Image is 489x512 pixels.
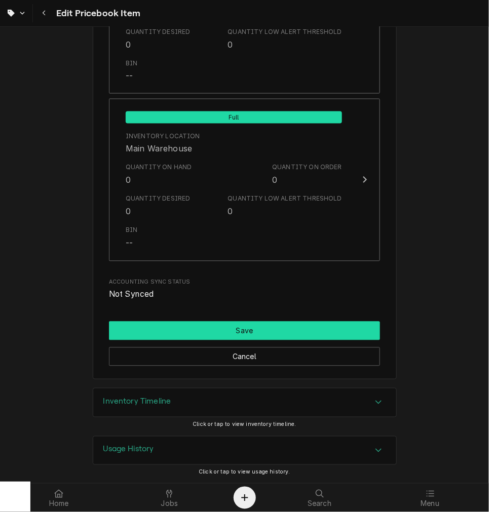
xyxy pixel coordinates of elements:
[126,194,191,218] div: Quantity Desired
[228,194,342,218] div: Quantity Low Alert Threshold
[126,206,131,218] div: 0
[126,163,192,172] div: Quantity on Hand
[126,38,131,51] div: 0
[193,421,296,428] span: Click or tap to view inventory timeline.
[228,27,342,36] div: Quantity Low Alert Threshold
[49,500,69,508] span: Home
[126,111,342,124] span: Full
[109,279,380,300] div: Accounting Sync Status
[126,163,192,186] div: Quantity on Hand
[109,289,380,301] span: Accounting Sync Status
[228,206,233,218] div: 0
[199,469,290,476] span: Click or tap to view usage history.
[109,279,380,287] span: Accounting Sync Status
[93,388,396,417] div: Accordion Header
[93,388,397,417] div: Inventory Timeline
[109,322,380,340] div: Button Group Row
[126,59,137,68] div: Bin
[126,174,131,186] div: 0
[126,226,137,235] div: Bin
[272,163,342,186] div: Quantity on Order
[126,70,133,82] div: --
[228,38,233,51] div: 0
[126,27,191,51] div: Quantity Desired
[103,397,171,406] h3: Inventory Timeline
[109,340,380,366] div: Button Group Row
[103,445,154,454] h3: Usage History
[109,322,380,340] button: Save
[308,500,331,508] span: Search
[126,143,192,155] div: Main Warehouse
[272,163,342,172] div: Quantity on Order
[126,132,200,155] div: Location
[126,110,342,124] div: Full
[228,194,342,204] div: Quantity Low Alert Threshold
[93,388,396,417] button: Accordion Details Expand Trigger
[126,132,200,141] div: Inventory Location
[126,59,137,82] div: Bin
[126,238,133,250] div: --
[53,7,140,20] span: Edit Pricebook Item
[272,174,277,186] div: 0
[126,226,137,249] div: Bin
[115,486,224,510] a: Jobs
[126,194,191,204] div: Quantity Desired
[93,437,396,465] button: Accordion Details Expand Trigger
[228,27,342,51] div: Quantity Low Alert Threshold
[126,27,191,36] div: Quantity Desired
[4,486,114,510] a: Home
[161,500,178,508] span: Jobs
[265,486,374,510] a: Search
[421,500,440,508] span: Menu
[93,436,397,465] div: Usage History
[375,486,485,510] a: Menu
[93,437,396,465] div: Accordion Header
[2,4,30,22] a: Go to Parts & Materials
[109,322,380,366] div: Button Group
[35,4,53,22] button: Navigate back
[109,347,380,366] button: Cancel
[109,290,154,299] span: Not Synced
[234,487,256,509] button: Create Object
[109,99,380,261] button: Update Inventory Level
